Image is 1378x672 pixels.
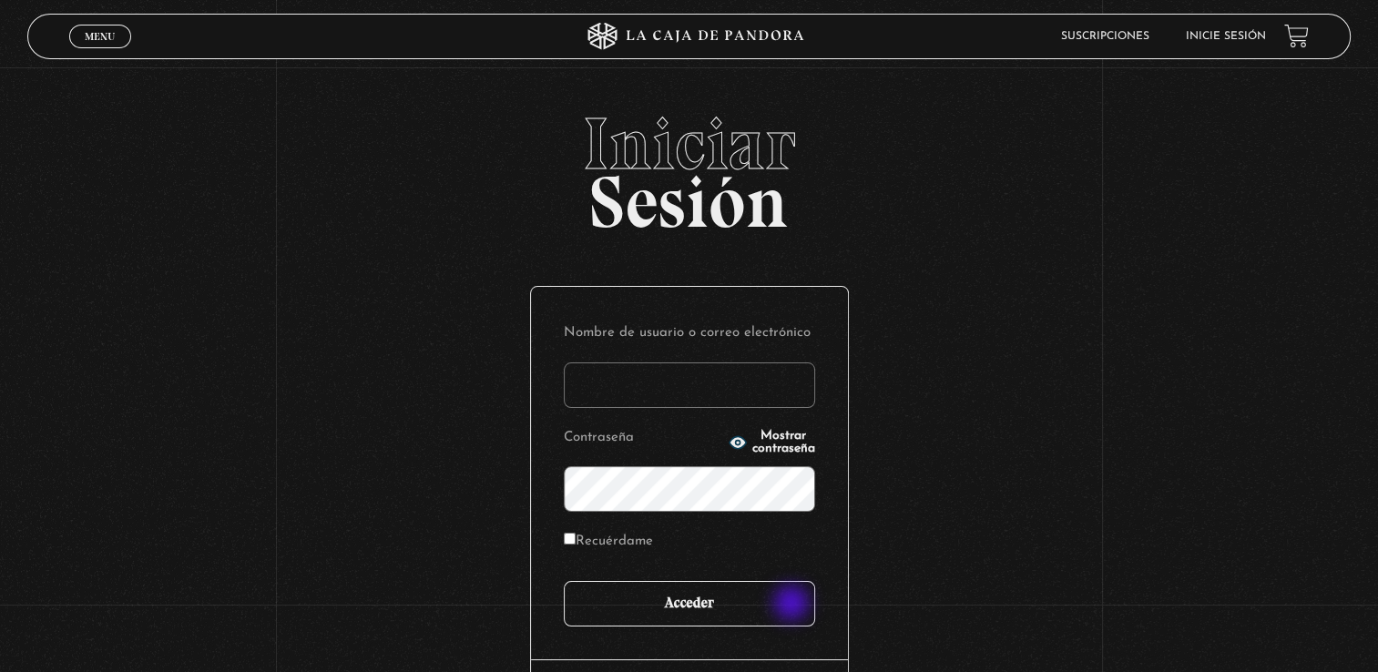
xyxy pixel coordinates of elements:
label: Contraseña [564,424,723,453]
a: Suscripciones [1061,31,1149,42]
button: Mostrar contraseña [729,430,815,455]
input: Recuérdame [564,533,576,545]
a: View your shopping cart [1284,24,1309,48]
span: Mostrar contraseña [752,430,815,455]
h2: Sesión [27,107,1351,224]
a: Inicie sesión [1186,31,1266,42]
span: Cerrar [78,46,121,59]
input: Acceder [564,581,815,626]
label: Recuérdame [564,528,653,556]
span: Menu [85,31,115,42]
label: Nombre de usuario o correo electrónico [564,320,815,348]
span: Iniciar [27,107,1351,180]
